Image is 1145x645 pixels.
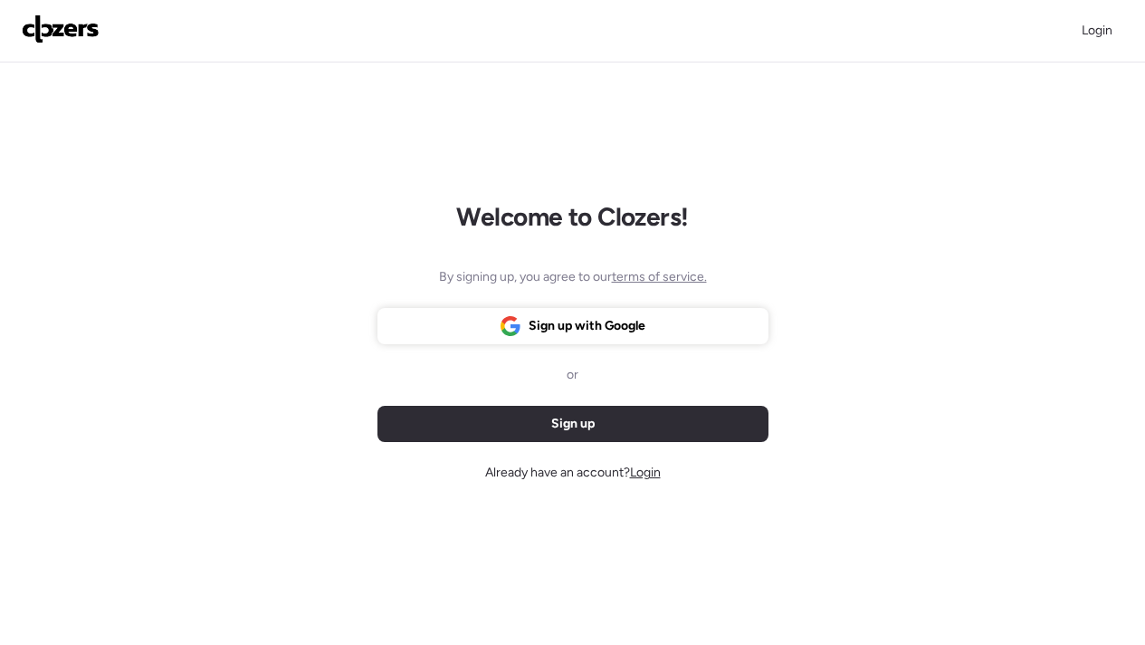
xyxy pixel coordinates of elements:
span: Already have an account? [485,464,661,482]
span: Login [630,465,661,480]
span: Sign up [551,415,595,433]
h1: Welcome to Clozers! [456,201,688,232]
span: By signing up, you agree to our [439,268,707,286]
span: Login [1082,23,1112,38]
img: Logo [22,14,100,43]
span: terms of service. [612,269,707,284]
span: Sign up with Google [529,317,645,335]
span: or [567,366,578,384]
